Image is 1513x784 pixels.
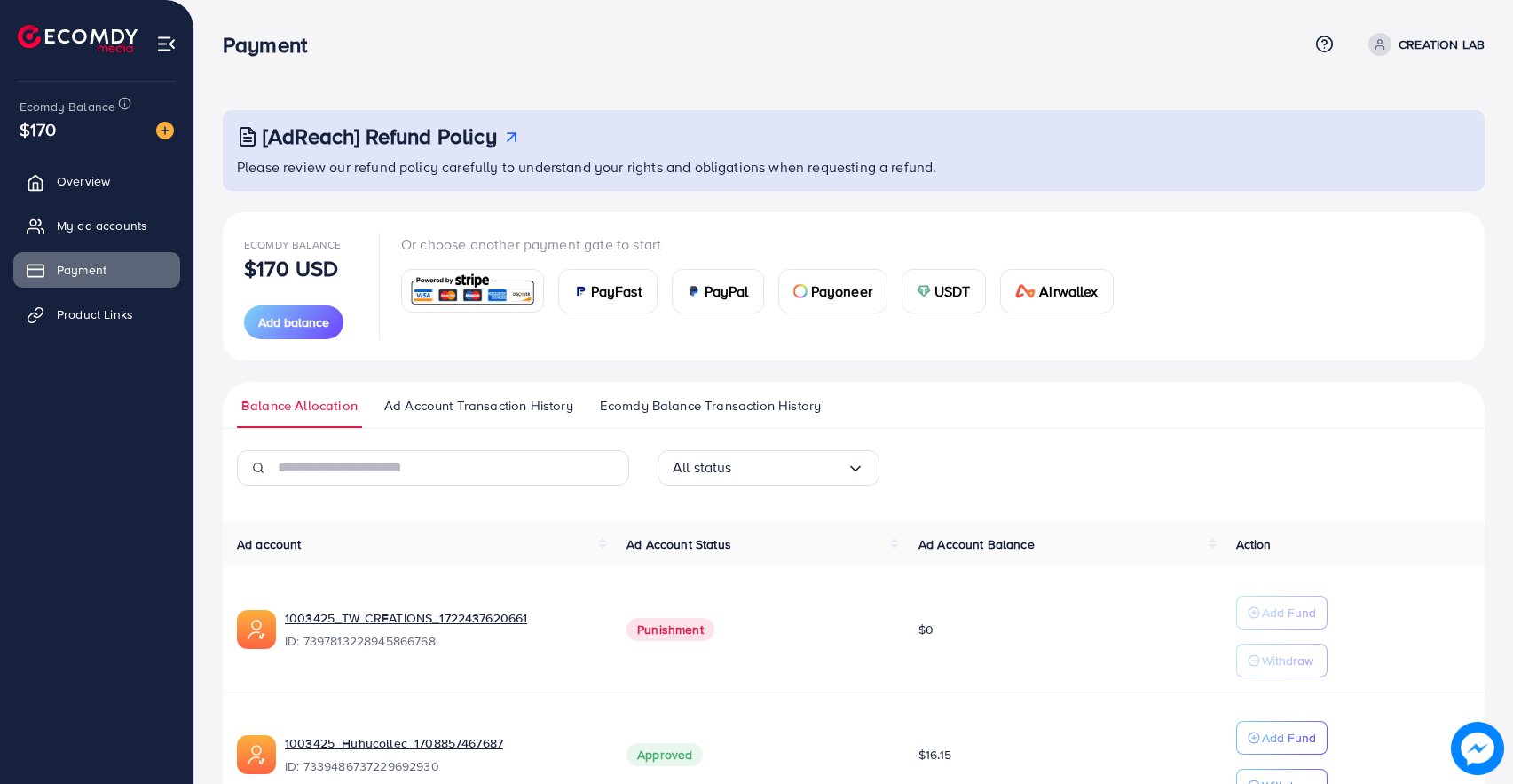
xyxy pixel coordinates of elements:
[673,454,732,481] span: All status
[600,396,821,416] span: Ecomdy Balance Transaction History
[626,618,714,641] span: Punishment
[1236,721,1328,755] button: Add Fund
[626,535,731,553] span: Ad Account Status
[1262,650,1313,671] p: Withdraw
[1399,34,1485,55] p: CREATION LAB
[917,284,931,298] img: card
[401,234,1128,255] p: Or choose another payment gate to start
[1361,33,1485,56] a: CREATION LAB
[241,396,358,416] span: Balance Allocation
[244,257,338,279] p: $170 USD
[401,269,544,313] a: card
[687,284,701,298] img: card
[407,272,538,310] img: card
[13,297,180,332] a: Product Links
[285,609,527,627] a: 1003425_TW CREATIONS_1722437620661
[285,734,503,752] a: 1003425_Huhucollec_1708857467687
[1039,281,1098,302] span: Airwallex
[1262,727,1316,748] p: Add Fund
[285,632,598,650] span: ID: 7397813228945866768
[57,261,106,279] span: Payment
[658,450,879,486] div: Search for option
[558,269,658,313] a: cardPayFast
[237,535,302,553] span: Ad account
[156,122,174,139] img: image
[237,156,1474,178] p: Please review our refund policy carefully to understand your rights and obligations when requesti...
[13,208,180,243] a: My ad accounts
[705,281,749,302] span: PayPal
[18,25,138,52] img: logo
[285,609,598,650] div: <span class='underline'>1003425_TW CREATIONS_1722437620661</span></br>7397813228945866768
[1236,535,1272,553] span: Action
[902,269,986,313] a: cardUSDT
[285,734,598,775] div: <span class='underline'>1003425_Huhucollec_1708857467687</span></br>7339486737229692930
[13,163,180,199] a: Overview
[672,269,764,313] a: cardPayPal
[244,237,341,252] span: Ecomdy Balance
[244,305,343,339] button: Add balance
[156,34,177,54] img: menu
[573,284,587,298] img: card
[732,454,847,481] input: Search for option
[918,746,951,764] span: $16.15
[1451,722,1504,775] img: image
[811,281,872,302] span: Payoneer
[258,313,329,331] span: Add balance
[57,305,133,323] span: Product Links
[591,281,642,302] span: PayFast
[934,281,971,302] span: USDT
[237,610,276,649] img: ic-ads-acc.e4c84228.svg
[918,621,934,638] span: $0
[384,396,573,416] span: Ad Account Transaction History
[20,116,57,142] span: $170
[57,172,110,190] span: Overview
[237,735,276,774] img: ic-ads-acc.e4c84228.svg
[793,284,808,298] img: card
[1236,596,1328,630] button: Add Fund
[1000,269,1114,313] a: cardAirwallex
[20,98,115,115] span: Ecomdy Balance
[57,217,147,234] span: My ad accounts
[223,32,321,58] h3: Payment
[13,252,180,288] a: Payment
[626,743,703,766] span: Approved
[1236,644,1328,677] button: Withdraw
[1262,602,1316,623] p: Add Fund
[918,535,1035,553] span: Ad Account Balance
[263,123,497,149] h3: [AdReach] Refund Policy
[285,757,598,775] span: ID: 7339486737229692930
[1015,284,1036,298] img: card
[778,269,887,313] a: cardPayoneer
